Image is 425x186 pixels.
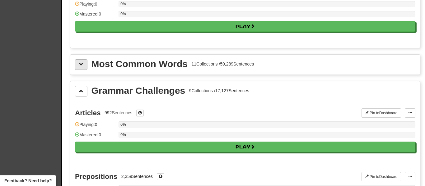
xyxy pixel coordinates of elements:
span: Open feedback widget [4,178,52,184]
button: Pin toDashboard [362,108,401,118]
div: Mastered: 0 [75,132,115,142]
div: Articles [75,109,101,117]
button: Play [75,142,415,152]
div: Most Common Words [91,59,188,69]
div: 992 Sentences [105,110,133,116]
div: 11 Collections / 59,289 Sentences [191,61,254,67]
div: Prepositions [75,173,117,180]
div: 9 Collections / 17,127 Sentences [189,88,249,94]
div: Grammar Challenges [91,86,185,95]
div: Playing: 0 [75,1,115,11]
div: 2,359 Sentences [121,173,153,179]
div: Playing: 0 [75,121,115,132]
div: Mastered: 0 [75,11,115,21]
button: Pin toDashboard [362,172,401,181]
button: Play [75,21,415,32]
